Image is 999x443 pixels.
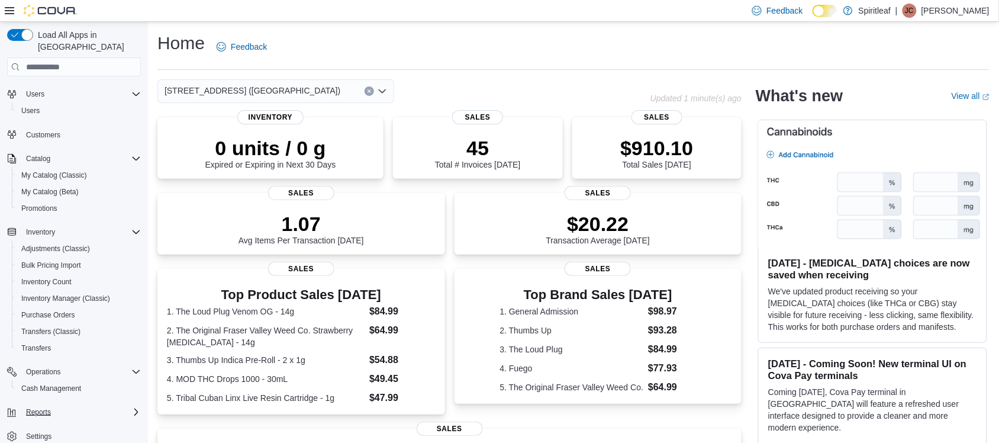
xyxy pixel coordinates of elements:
[12,184,146,200] button: My Catalog (Beta)
[17,291,141,306] span: Inventory Manager (Classic)
[21,152,141,166] span: Catalog
[167,392,365,404] dt: 5. Tribal Cuban Linx Live Resin Cartridge - 1g
[21,128,65,142] a: Customers
[546,212,650,245] div: Transaction Average [DATE]
[2,404,146,420] button: Reports
[12,200,146,217] button: Promotions
[952,91,990,101] a: View allExternal link
[452,110,503,124] span: Sales
[859,4,891,18] p: Spiritleaf
[369,323,435,338] dd: $64.99
[21,405,56,419] button: Reports
[167,325,365,348] dt: 2. The Original Fraser Valley Weed Co. Strawberry [MEDICAL_DATA] - 14g
[650,94,742,103] p: Updated 1 minute(s) ago
[620,136,693,160] p: $910.10
[417,422,483,436] span: Sales
[17,291,115,306] a: Inventory Manager (Classic)
[378,86,387,96] button: Open list of options
[21,187,79,197] span: My Catalog (Beta)
[12,102,146,119] button: Users
[17,168,92,182] a: My Catalog (Classic)
[369,391,435,405] dd: $47.99
[21,244,90,253] span: Adjustments (Classic)
[17,201,62,216] a: Promotions
[12,307,146,323] button: Purchase Orders
[500,344,644,355] dt: 3. The Loud Plug
[756,86,843,105] h2: What's new
[21,152,55,166] button: Catalog
[12,323,146,340] button: Transfers (Classic)
[546,212,650,236] p: $20.22
[500,306,644,317] dt: 1. General Admission
[21,365,141,379] span: Operations
[17,201,141,216] span: Promotions
[33,29,141,53] span: Load All Apps in [GEOGRAPHIC_DATA]
[17,308,141,322] span: Purchase Orders
[12,274,146,290] button: Inventory Count
[167,354,365,366] dt: 3. Thumbs Up Indica Pre-Roll - 2 x 1g
[648,361,696,375] dd: $77.93
[21,225,60,239] button: Inventory
[369,353,435,367] dd: $54.88
[648,323,696,338] dd: $93.28
[2,126,146,143] button: Customers
[212,35,272,59] a: Feedback
[21,344,51,353] span: Transfers
[21,384,81,393] span: Cash Management
[17,104,44,118] a: Users
[2,86,146,102] button: Users
[21,127,141,142] span: Customers
[631,110,682,124] span: Sales
[435,136,520,160] p: 45
[26,154,50,163] span: Catalog
[369,372,435,386] dd: $49.45
[648,342,696,357] dd: $84.99
[26,130,60,140] span: Customers
[17,104,141,118] span: Users
[365,86,374,96] button: Clear input
[26,367,61,377] span: Operations
[24,5,77,17] img: Cova
[982,94,990,101] svg: External link
[17,258,86,272] a: Bulk Pricing Import
[21,87,141,101] span: Users
[17,325,141,339] span: Transfers (Classic)
[435,136,520,169] div: Total # Invoices [DATE]
[17,275,76,289] a: Inventory Count
[620,136,693,169] div: Total Sales [DATE]
[167,373,365,385] dt: 4. MOD THC Drops 1000 - 30mL
[903,4,917,18] div: Justin C
[167,288,436,302] h3: Top Product Sales [DATE]
[500,381,644,393] dt: 5. The Original Fraser Valley Weed Co.
[205,136,336,169] div: Expired or Expiring in Next 30 Days
[369,304,435,319] dd: $84.99
[17,341,56,355] a: Transfers
[21,261,81,270] span: Bulk Pricing Import
[21,225,141,239] span: Inventory
[895,4,898,18] p: |
[157,31,205,55] h1: Home
[237,110,304,124] span: Inventory
[17,325,85,339] a: Transfers (Classic)
[17,308,80,322] a: Purchase Orders
[768,358,977,381] h3: [DATE] - Coming Soon! New terminal UI on Cova Pay terminals
[12,257,146,274] button: Bulk Pricing Import
[26,89,44,99] span: Users
[239,212,364,236] p: 1.07
[17,168,141,182] span: My Catalog (Classic)
[21,171,87,180] span: My Catalog (Classic)
[21,405,141,419] span: Reports
[268,262,334,276] span: Sales
[26,407,51,417] span: Reports
[500,288,697,302] h3: Top Brand Sales [DATE]
[768,257,977,281] h3: [DATE] - [MEDICAL_DATA] choices are now saved when receiving
[21,87,49,101] button: Users
[167,306,365,317] dt: 1. The Loud Plug Venom OG - 14g
[12,290,146,307] button: Inventory Manager (Classic)
[648,380,696,394] dd: $64.99
[905,4,914,18] span: JC
[17,258,141,272] span: Bulk Pricing Import
[17,185,141,199] span: My Catalog (Beta)
[17,185,83,199] a: My Catalog (Beta)
[813,5,837,17] input: Dark Mode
